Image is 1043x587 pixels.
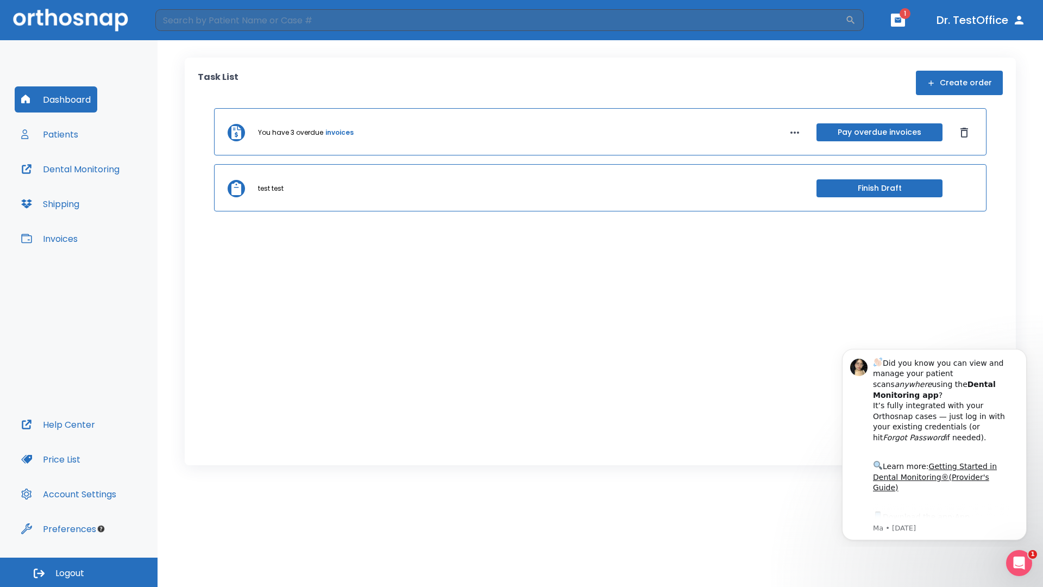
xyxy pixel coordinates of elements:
[956,124,973,141] button: Dismiss
[1028,550,1037,559] span: 1
[15,121,85,147] button: Patients
[15,156,126,182] button: Dental Monitoring
[15,191,86,217] button: Shipping
[1006,550,1032,576] iframe: Intercom live chat
[932,10,1030,30] button: Dr. TestOffice
[55,567,84,579] span: Logout
[325,128,354,138] a: invoices
[155,9,845,31] input: Search by Patient Name or Case #
[47,171,184,226] div: Download the app: | ​ Let us know if you need help getting started!
[15,86,97,113] button: Dashboard
[900,8,910,19] span: 1
[816,123,943,141] button: Pay overdue invoices
[15,446,87,472] button: Price List
[916,71,1003,95] button: Create order
[47,173,144,193] a: App Store
[816,179,943,197] button: Finish Draft
[13,9,128,31] img: Orthosnap
[258,184,284,193] p: test test
[15,516,103,542] button: Preferences
[47,184,184,194] p: Message from Ma, sent 8w ago
[15,411,102,438] button: Help Center
[826,339,1043,547] iframe: Intercom notifications message
[198,71,238,95] p: Task List
[258,128,323,138] p: You have 3 overdue
[184,17,193,26] button: Dismiss notification
[96,524,106,534] div: Tooltip anchor
[15,481,123,507] button: Account Settings
[15,226,84,252] button: Invoices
